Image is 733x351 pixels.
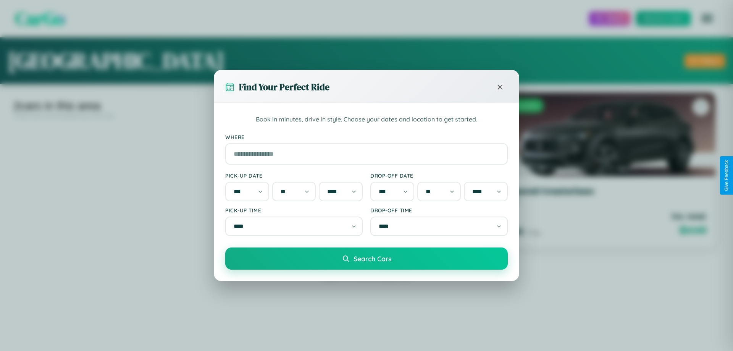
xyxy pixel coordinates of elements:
[225,172,363,179] label: Pick-up Date
[239,81,329,93] h3: Find Your Perfect Ride
[225,115,508,125] p: Book in minutes, drive in style. Choose your dates and location to get started.
[370,172,508,179] label: Drop-off Date
[225,134,508,140] label: Where
[225,247,508,270] button: Search Cars
[225,207,363,214] label: Pick-up Time
[370,207,508,214] label: Drop-off Time
[354,254,391,263] span: Search Cars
